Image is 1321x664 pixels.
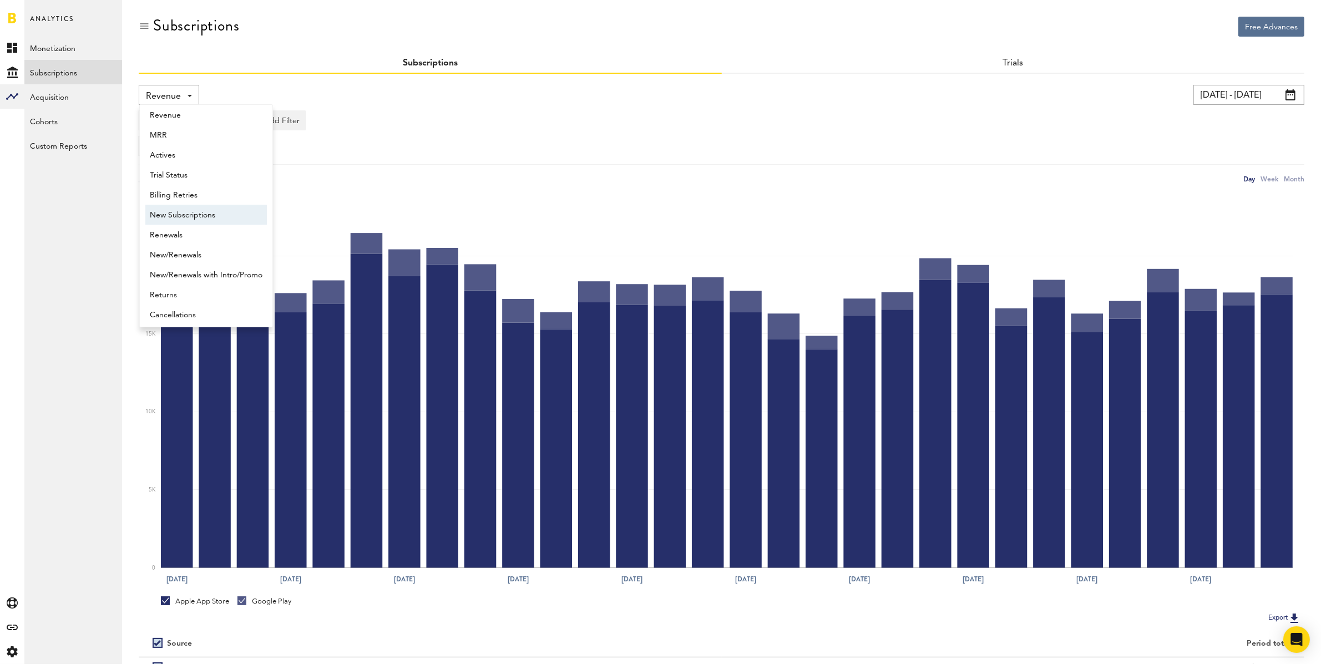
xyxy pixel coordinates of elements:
text: [DATE] [735,574,756,584]
span: Analytics [30,12,74,36]
div: Period total [736,639,1291,648]
text: 15K [145,331,156,337]
text: [DATE] [166,574,188,584]
span: Billing Retries [150,186,262,205]
text: 0 [152,565,155,571]
a: Cancellations [145,305,267,325]
span: Support [23,8,63,18]
a: Subscriptions [403,59,458,68]
div: Open Intercom Messenger [1283,626,1310,653]
span: Actives [150,146,262,165]
text: [DATE] [963,574,984,584]
a: Actives [145,145,267,165]
button: Free Advances [1238,17,1304,37]
a: MRR [145,125,267,145]
a: Revenue [145,105,267,125]
span: New/Renewals with Intro/Promo [150,266,262,285]
text: 5K [149,487,156,493]
text: [DATE] [621,574,642,584]
span: Trial Status [150,166,262,185]
a: Trial Status [145,165,267,185]
text: [DATE] [849,574,870,584]
a: Monetization [24,36,122,60]
a: Billing Retries [145,185,267,205]
div: Month [1284,173,1304,185]
text: [DATE] [1191,574,1212,584]
span: Revenue [146,87,181,106]
div: Apple App Store [161,596,229,606]
div: Subscriptions [153,17,239,34]
span: New Subscriptions [150,206,262,225]
div: Source [167,639,192,648]
a: Acquisition [24,84,122,109]
button: Add Filter [257,110,306,130]
img: Export [1288,611,1301,625]
div: Week [1261,173,1278,185]
a: Custom Reports [24,133,122,158]
span: Renewals [150,226,262,245]
text: [DATE] [394,574,415,584]
span: New/Renewals [150,246,262,265]
button: Export [1265,611,1304,625]
span: Revenue [150,106,262,125]
a: New/Renewals with Intro/Promo [145,265,267,285]
a: Trials [1003,59,1023,68]
a: New Subscriptions [145,205,267,225]
div: Day [1243,173,1255,185]
span: Returns [150,286,262,305]
text: [DATE] [1077,574,1098,584]
a: Cohorts [24,109,122,133]
span: Cancellations [150,306,262,325]
a: New/Renewals [145,245,267,265]
text: [DATE] [508,574,529,584]
a: Renewals [145,225,267,245]
text: 10K [145,409,156,415]
text: [DATE] [280,574,301,584]
a: Returns [145,285,267,305]
span: MRR [150,126,262,145]
div: Google Play [237,596,291,606]
a: Subscriptions [24,60,122,84]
